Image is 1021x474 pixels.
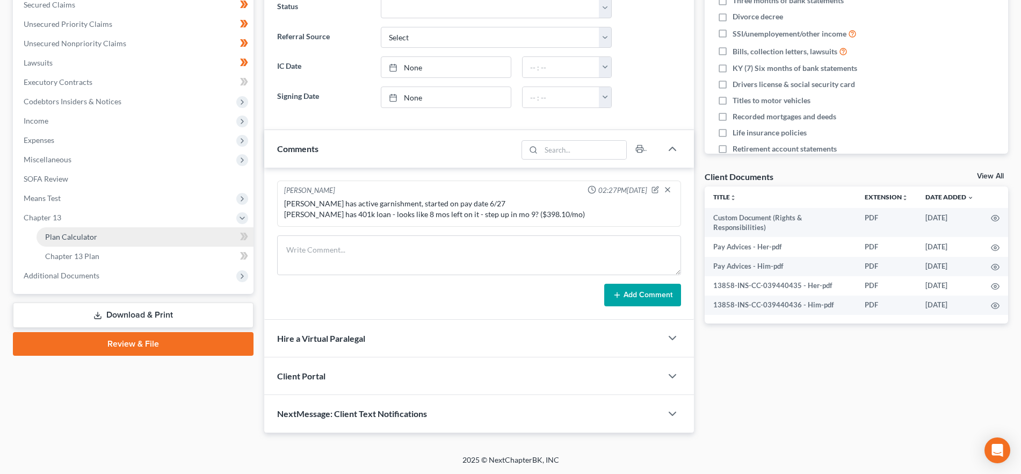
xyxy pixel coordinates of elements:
span: Comments [277,143,318,154]
td: [DATE] [917,257,982,276]
span: Plan Calculator [45,232,97,241]
span: 02:27PM[DATE] [598,185,647,196]
label: Signing Date [272,87,375,108]
a: Unsecured Priority Claims [15,15,254,34]
a: Unsecured Nonpriority Claims [15,34,254,53]
input: -- : -- [523,87,599,107]
td: PDF [856,257,917,276]
button: Add Comment [604,284,681,306]
span: Unsecured Priority Claims [24,19,112,28]
a: None [381,87,511,107]
div: [PERSON_NAME] [284,185,335,196]
label: IC Date [272,56,375,78]
span: Chapter 13 Plan [45,252,99,261]
label: Referral Source [272,27,375,48]
span: Executory Contracts [24,77,92,87]
span: Lawsuits [24,58,53,67]
div: [PERSON_NAME] has active garnishment, started on pay date 6/27 [PERSON_NAME] has 401k loan - look... [284,198,674,220]
a: Lawsuits [15,53,254,73]
td: Pay Advices - Her-pdf [705,237,856,256]
span: Recorded mortgages and deeds [733,111,836,122]
span: Unsecured Nonpriority Claims [24,39,126,48]
input: -- : -- [523,57,599,77]
input: Search... [541,141,626,159]
span: SOFA Review [24,174,68,183]
i: unfold_more [902,195,908,201]
a: Chapter 13 Plan [37,247,254,266]
a: Titleunfold_more [713,193,736,201]
a: Plan Calculator [37,227,254,247]
span: Expenses [24,135,54,145]
a: Executory Contracts [15,73,254,92]
span: Chapter 13 [24,213,61,222]
a: None [381,57,511,77]
span: Drivers license & social security card [733,79,855,90]
td: [DATE] [917,208,982,238]
span: Hire a Virtual Paralegal [277,333,365,343]
span: Retirement account statements [733,143,837,154]
td: [DATE] [917,237,982,256]
a: Date Added expand_more [925,193,974,201]
span: Miscellaneous [24,155,71,164]
span: KY (7) Six months of bank statements [733,63,857,74]
div: Open Intercom Messenger [984,437,1010,463]
td: PDF [856,237,917,256]
span: Titles to motor vehicles [733,95,810,106]
td: 13858-INS-CC-039440436 - Him-pdf [705,296,856,315]
a: Review & File [13,332,254,356]
a: Extensionunfold_more [865,193,908,201]
a: SOFA Review [15,169,254,189]
td: 13858-INS-CC-039440435 - Her-pdf [705,276,856,296]
span: Bills, collection letters, lawsuits [733,46,837,57]
div: 2025 © NextChapterBK, INC [205,455,817,474]
span: Additional Documents [24,271,99,280]
span: Life insurance policies [733,127,807,138]
td: PDF [856,276,917,296]
td: Pay Advices - Him-pdf [705,257,856,276]
span: NextMessage: Client Text Notifications [277,408,427,419]
i: expand_more [967,195,974,201]
td: Custom Document (Rights & Responsibilities) [705,208,856,238]
td: [DATE] [917,296,982,315]
a: View All [977,173,1004,180]
span: Client Portal [277,371,325,381]
span: Codebtors Insiders & Notices [24,97,121,106]
span: Divorce decree [733,11,783,22]
i: unfold_more [730,195,736,201]
span: SSI/unemployement/other income [733,28,846,39]
a: Download & Print [13,303,254,328]
td: [DATE] [917,276,982,296]
span: Means Test [24,193,61,203]
div: Client Documents [705,171,773,182]
td: PDF [856,296,917,315]
td: PDF [856,208,917,238]
span: Income [24,116,48,125]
